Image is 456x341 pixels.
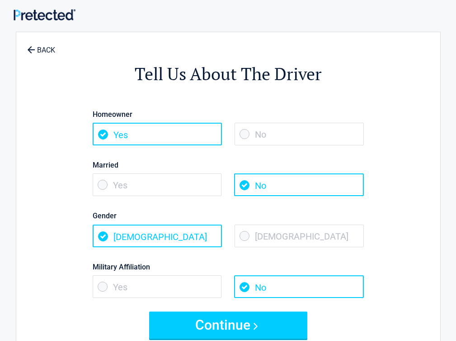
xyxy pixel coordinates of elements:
span: Yes [93,275,222,298]
button: Continue [149,312,307,339]
label: Homeowner [93,108,364,120]
label: Married [93,159,364,171]
span: No [235,123,364,145]
span: Yes [93,123,222,145]
span: [DEMOGRAPHIC_DATA] [235,225,364,247]
span: No [234,275,363,298]
label: Military Affiliation [93,261,364,273]
h2: Tell Us About The Driver [66,62,390,86]
span: No [234,173,363,196]
label: Gender [93,210,364,222]
span: Yes [93,173,222,196]
span: [DEMOGRAPHIC_DATA] [93,225,222,247]
a: BACK [25,38,57,54]
img: Main Logo [14,9,75,20]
